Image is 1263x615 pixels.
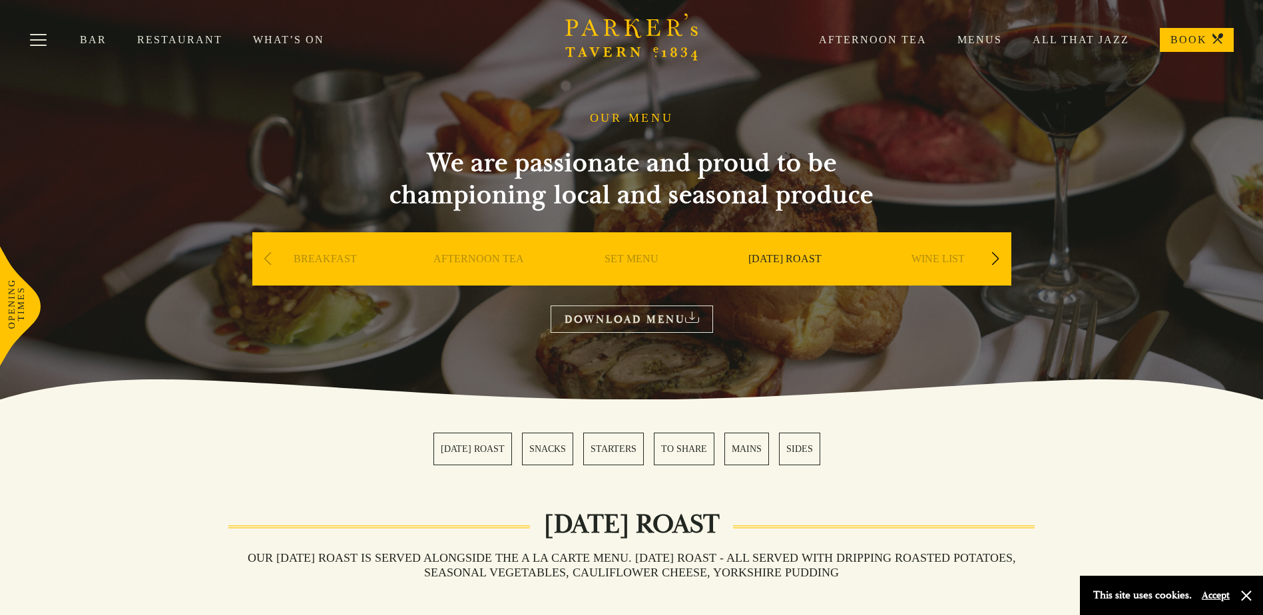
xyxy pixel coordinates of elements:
[559,232,705,325] div: 3 / 9
[605,252,658,306] a: SET MENU
[654,433,714,465] a: 4 / 6
[433,433,512,465] a: 1 / 6
[252,232,399,325] div: 1 / 9
[590,111,674,126] h1: OUR MENU
[712,232,858,325] div: 4 / 9
[1093,586,1192,605] p: This site uses cookies.
[405,232,552,325] div: 2 / 9
[748,252,822,306] a: [DATE] ROAST
[583,433,644,465] a: 3 / 6
[530,509,733,540] h2: [DATE] ROAST
[551,306,713,333] a: DOWNLOAD MENU
[865,232,1011,325] div: 5 / 9
[779,433,820,465] a: 6 / 6
[294,252,357,306] a: BREAKFAST
[228,550,1034,580] h3: Our [DATE] roast is served alongside the A La Carte menu. [DATE] ROAST - All served with dripping...
[724,433,769,465] a: 5 / 6
[1202,589,1230,602] button: Accept
[259,244,277,274] div: Previous slide
[366,147,898,211] h2: We are passionate and proud to be championing local and seasonal produce
[1240,589,1253,602] button: Close and accept
[522,433,573,465] a: 2 / 6
[987,244,1005,274] div: Next slide
[911,252,965,306] a: WINE LIST
[433,252,524,306] a: AFTERNOON TEA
